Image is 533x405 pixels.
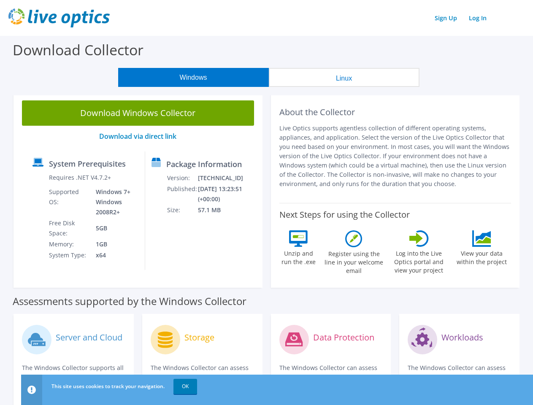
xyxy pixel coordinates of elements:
td: [TECHNICAL_ID] [198,173,259,184]
td: System Type: [49,250,89,261]
td: Free Disk Space: [49,218,89,239]
td: 1GB [89,239,138,250]
p: Live Optics supports agentless collection of different operating systems, appliances, and applica... [279,124,511,189]
p: The Windows Collector can assess each of the following applications. [408,363,511,382]
label: Log into the Live Optics portal and view your project [390,247,449,275]
a: Download via direct link [99,132,176,141]
td: Memory: [49,239,89,250]
span: This site uses cookies to track your navigation. [51,383,165,390]
label: Unzip and run the .exe [279,247,318,266]
label: Requires .NET V4.7.2+ [49,173,111,182]
label: Assessments supported by the Windows Collector [13,297,246,305]
label: System Prerequisites [49,159,126,168]
td: Size: [167,205,198,216]
td: Version: [167,173,198,184]
p: The Windows Collector can assess each of the following DPS applications. [279,363,383,391]
label: Storage [184,333,214,342]
td: x64 [89,250,138,261]
a: Download Windows Collector [22,100,254,126]
a: Sign Up [430,12,461,24]
label: Next Steps for using the Collector [279,210,410,220]
label: Server and Cloud [56,333,122,342]
img: live_optics_svg.svg [8,8,110,27]
label: View your data within the project [452,247,511,266]
label: Download Collector [13,40,143,59]
button: Windows [118,68,269,87]
td: Published: [167,184,198,205]
button: Linux [269,68,419,87]
td: 57.1 MB [198,205,259,216]
a: OK [173,379,197,394]
label: Package Information [166,160,242,168]
label: Workloads [441,333,483,342]
p: The Windows Collector can assess each of the following storage systems. [151,363,254,391]
td: [DATE] 13:23:51 (+00:00) [198,184,259,205]
label: Data Protection [313,333,374,342]
h2: About the Collector [279,107,511,117]
p: The Windows Collector supports all of the Live Optics compute and cloud assessments. [22,363,125,391]
td: Supported OS: [49,186,89,218]
td: 5GB [89,218,138,239]
td: Windows 7+ Windows 2008R2+ [89,186,138,218]
a: Log In [465,12,491,24]
label: Register using the line in your welcome email [322,247,386,275]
